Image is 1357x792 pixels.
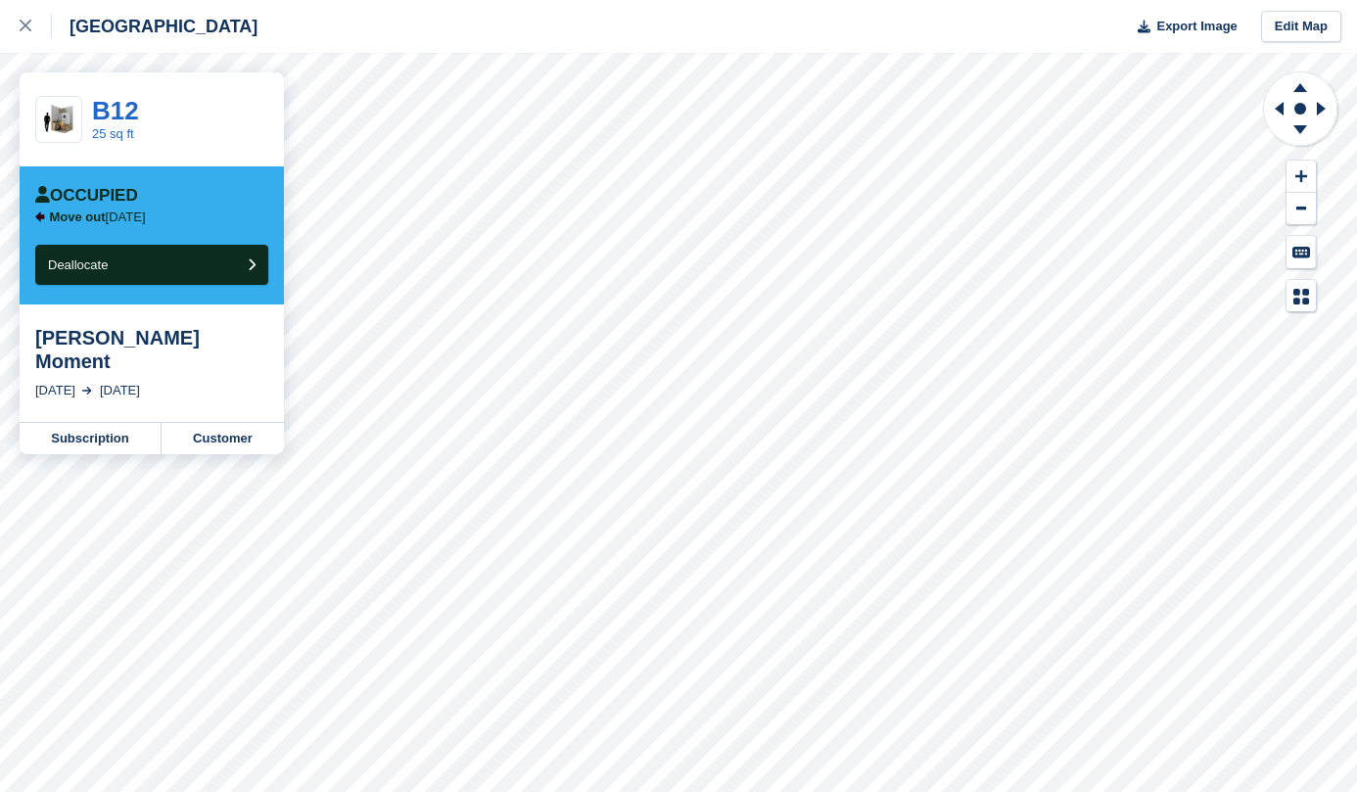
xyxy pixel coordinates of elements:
button: Zoom Out [1287,193,1316,225]
div: [DATE] [100,381,140,400]
img: arrow-left-icn-90495f2de72eb5bd0bd1c3c35deca35cc13f817d75bef06ecd7c0b315636ce7e.svg [35,211,45,222]
p: [DATE] [50,210,146,225]
button: Export Image [1126,11,1238,43]
button: Zoom In [1287,161,1316,193]
img: arrow-right-light-icn-cde0832a797a2874e46488d9cf13f60e5c3a73dbe684e267c42b8395dfbc2abf.svg [82,387,92,395]
a: Edit Map [1261,11,1341,43]
span: Export Image [1156,17,1237,36]
a: 25 sq ft [92,126,134,141]
div: [GEOGRAPHIC_DATA] [52,15,257,38]
button: Map Legend [1287,280,1316,312]
div: [PERSON_NAME] Moment [35,326,268,373]
span: Move out [50,210,106,224]
div: [DATE] [35,381,75,400]
div: Occupied [35,186,138,206]
a: Customer [162,423,284,454]
button: Deallocate [35,245,268,285]
span: Deallocate [48,257,108,272]
a: B12 [92,96,139,125]
a: Subscription [20,423,162,454]
button: Keyboard Shortcuts [1287,236,1316,268]
img: 25-sqft-unit.jpg [36,103,81,137]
